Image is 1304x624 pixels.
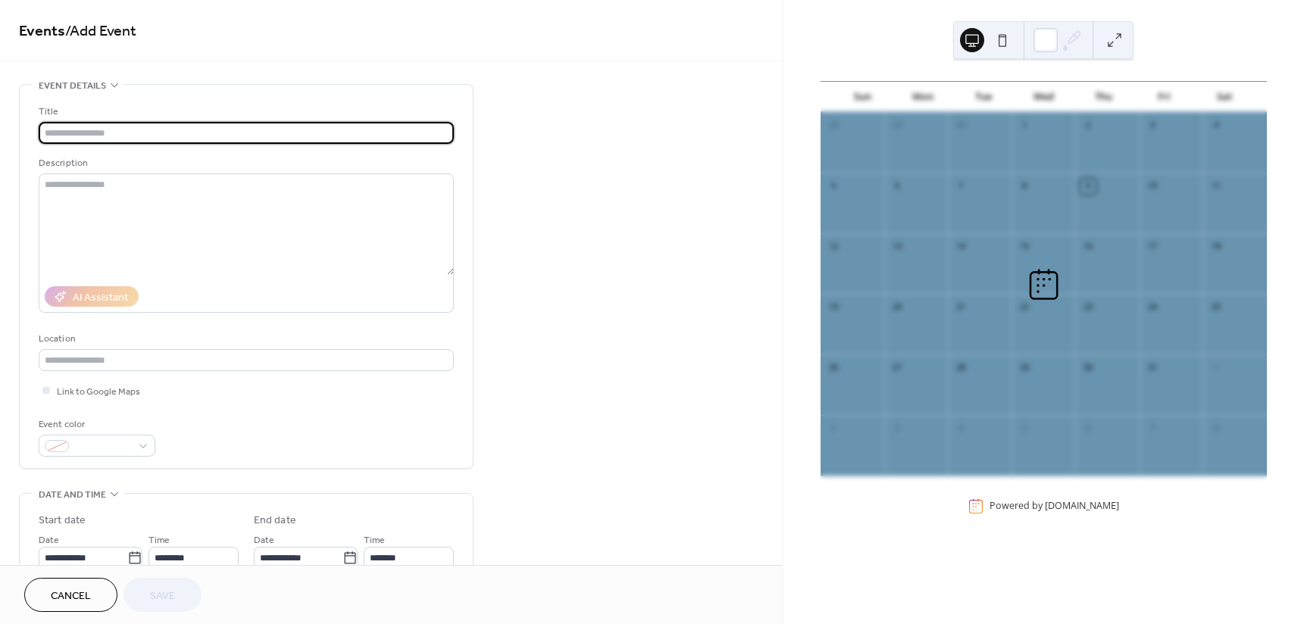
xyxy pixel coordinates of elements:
[57,384,140,400] span: Link to Google Maps
[149,532,170,548] span: Time
[254,513,296,529] div: End date
[1134,82,1195,112] div: Fri
[1016,360,1033,376] div: 29
[1013,82,1074,112] div: Wed
[1208,117,1224,134] div: 4
[1080,360,1096,376] div: 30
[825,360,842,376] div: 26
[1080,299,1096,316] div: 23
[1045,499,1119,512] a: [DOMAIN_NAME]
[65,17,136,46] span: / Add Event
[39,155,451,171] div: Description
[1208,178,1224,195] div: 11
[1144,299,1161,316] div: 24
[39,513,86,529] div: Start date
[889,117,905,134] div: 29
[254,532,274,548] span: Date
[1144,117,1161,134] div: 3
[1074,82,1134,112] div: Thu
[889,178,905,195] div: 6
[39,331,451,347] div: Location
[1144,178,1161,195] div: 10
[893,82,953,112] div: Mon
[19,17,65,46] a: Events
[1016,117,1033,134] div: 1
[1016,239,1033,255] div: 15
[825,299,842,316] div: 19
[39,78,106,94] span: Event details
[1080,239,1096,255] div: 16
[39,487,106,503] span: Date and time
[952,178,969,195] div: 7
[1208,360,1224,376] div: 1
[953,82,1014,112] div: Tue
[1208,420,1224,437] div: 8
[952,299,969,316] div: 21
[825,178,842,195] div: 5
[825,117,842,134] div: 28
[1016,420,1033,437] div: 5
[1194,82,1255,112] div: Sat
[952,239,969,255] div: 14
[1144,420,1161,437] div: 7
[833,82,893,112] div: Sun
[952,420,969,437] div: 4
[952,360,969,376] div: 28
[1080,178,1096,195] div: 9
[51,588,91,604] span: Cancel
[889,420,905,437] div: 3
[990,499,1119,512] div: Powered by
[1144,239,1161,255] div: 17
[1144,360,1161,376] div: 31
[889,299,905,316] div: 20
[1080,420,1096,437] div: 6
[825,420,842,437] div: 2
[889,239,905,255] div: 13
[364,532,385,548] span: Time
[1080,117,1096,134] div: 2
[1016,299,1033,316] div: 22
[889,360,905,376] div: 27
[825,239,842,255] div: 12
[952,117,969,134] div: 30
[1016,178,1033,195] div: 8
[39,104,451,120] div: Title
[1208,239,1224,255] div: 18
[39,532,59,548] span: Date
[39,417,152,432] div: Event color
[24,578,117,612] button: Cancel
[1208,299,1224,316] div: 25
